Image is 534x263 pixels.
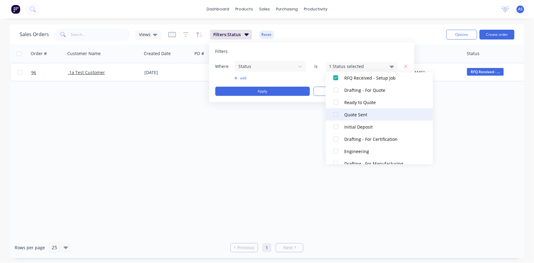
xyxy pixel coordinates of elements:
div: Customer Name [67,51,101,57]
span: Views [139,31,151,38]
div: purchasing [273,5,301,14]
button: Quote Sent [326,108,433,121]
div: 1 Status selected [329,63,385,70]
div: Ready to Quote [345,99,418,106]
span: Rows per page [15,245,45,251]
span: Filters [215,48,228,54]
span: RFQ Received - ... [467,68,504,76]
button: Clear [314,87,408,96]
span: AS [518,6,523,12]
div: Drafting - For Certification [345,136,418,142]
div: sales [256,5,273,14]
span: Previous [237,245,255,251]
h1: Sales Orders [20,32,49,37]
div: Engineering [345,148,418,155]
span: is [310,63,322,70]
span: Filters: Status [213,32,241,38]
button: Apply [215,87,310,96]
button: Options [446,30,477,39]
span: 96 [31,70,36,76]
div: products [232,5,256,14]
ul: Pagination [228,243,306,252]
div: PO # [194,51,204,57]
a: Next page [276,245,303,251]
button: Drafting - For Certification [326,133,433,145]
a: dashboard [204,5,232,14]
button: Drafting - For Quote [326,84,433,96]
button: Create order [480,30,514,39]
button: Ready to Quote [326,96,433,108]
div: Drafting - For Manufacturing [345,160,418,167]
span: Next [283,245,293,251]
a: Previous page [231,245,258,251]
span: Where [215,63,234,70]
div: [PERSON_NAME] [390,70,458,76]
button: Initial Deposit [326,121,433,133]
div: RFQ Received - Setup Job [345,75,418,81]
div: [DATE] [144,70,190,76]
a: .1a Test Customer [68,70,105,75]
a: Page 1 is your current page [262,243,271,252]
button: Filters:Status [210,30,252,39]
button: Engineering [326,145,433,157]
div: Status [467,51,480,57]
div: Initial Deposit [345,124,418,130]
div: productivity [301,5,330,14]
a: 96 [31,63,68,82]
div: Order # [31,51,47,57]
div: Drafting - For Quote [345,87,418,93]
div: Quote Sent [345,111,418,118]
img: Factory [11,5,20,14]
button: add [234,76,306,81]
button: RFQ Received - Setup Job [326,72,433,84]
div: Created Date [144,51,171,57]
button: Drafting - For Manufacturing [326,157,433,170]
button: Reset [259,30,274,39]
input: Search... [71,28,131,41]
